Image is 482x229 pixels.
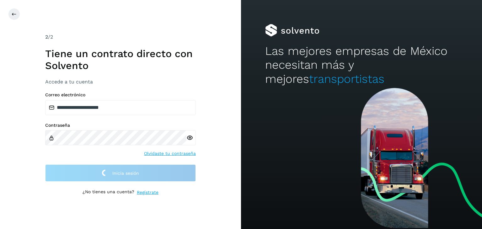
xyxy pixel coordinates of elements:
p: ¿No tienes una cuenta? [83,189,134,196]
a: Regístrate [137,189,158,196]
h1: Tiene un contrato directo con Solvento [45,48,196,72]
span: 2 [45,34,48,40]
label: Contraseña [45,123,196,128]
span: Inicia sesión [112,171,139,175]
h3: Accede a tu cuenta [45,79,196,85]
h2: Las mejores empresas de México necesitan más y mejores [265,44,458,86]
div: /2 [45,33,196,41]
label: Correo electrónico [45,92,196,98]
span: transportistas [309,72,384,86]
button: Inicia sesión [45,164,196,182]
a: Olvidaste tu contraseña [144,150,196,157]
